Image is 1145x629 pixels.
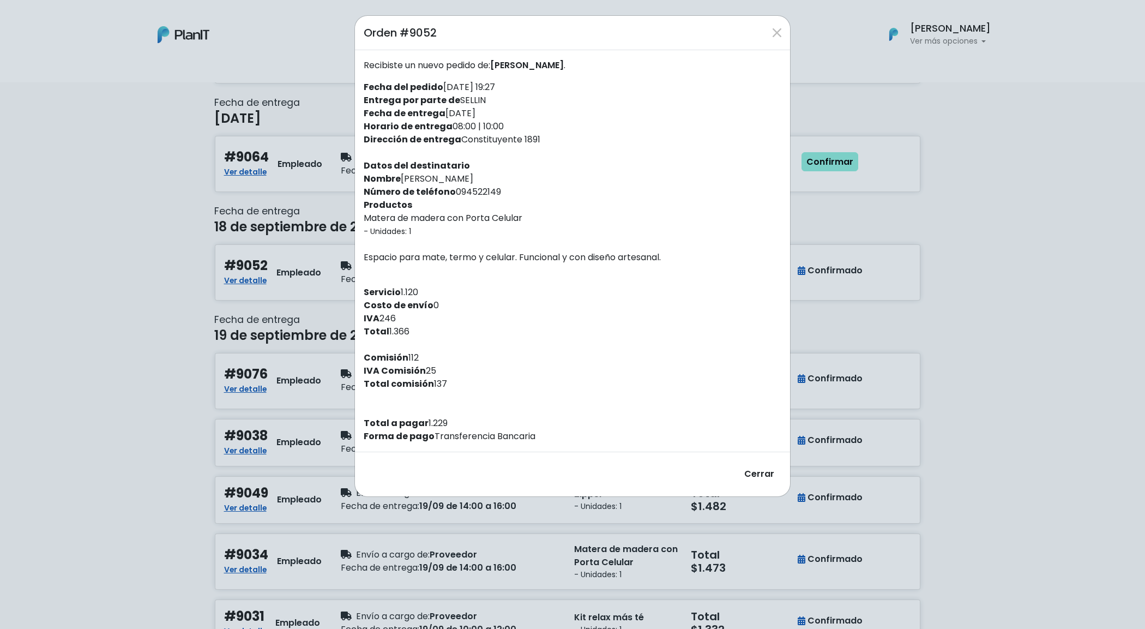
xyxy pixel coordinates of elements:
div: ¿Necesitás ayuda? [56,10,157,32]
strong: Total [364,325,389,338]
strong: Datos del destinatario [364,159,470,172]
strong: Dirección de entrega [364,133,461,146]
strong: IVA [364,312,379,325]
strong: Nombre [364,172,401,185]
p: Espacio para mate, termo y celular. Funcional y con diseño artesanal. [364,251,781,264]
strong: Servicio [364,286,401,298]
button: Cerrar [737,461,781,488]
strong: Productos [364,199,412,211]
strong: Número de teléfono [364,185,456,198]
strong: Fecha del pedido [364,81,443,93]
strong: IVA Comisión [364,364,426,377]
strong: Costo de envío [364,299,433,311]
h5: Orden #9052 [364,25,437,41]
strong: Entrega por parte de [364,94,460,106]
button: Close [768,24,786,41]
strong: Total a pagar [364,417,429,429]
p: Recibiste un nuevo pedido de: . [364,59,781,72]
small: - Unidades: 1 [364,226,411,237]
strong: Forma de pago [364,430,435,442]
strong: Total comisión [364,378,434,390]
label: SELLIN [364,94,486,107]
strong: Horario de entrega [364,120,453,133]
span: [PERSON_NAME] [490,59,564,71]
strong: Comisión [364,351,408,364]
div: [DATE] 19:27 [DATE] 08:00 | 10:00 Constituyente 1891 [PERSON_NAME] 094522149 Matera de madera con... [355,50,790,452]
strong: Fecha de entrega [364,107,445,119]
